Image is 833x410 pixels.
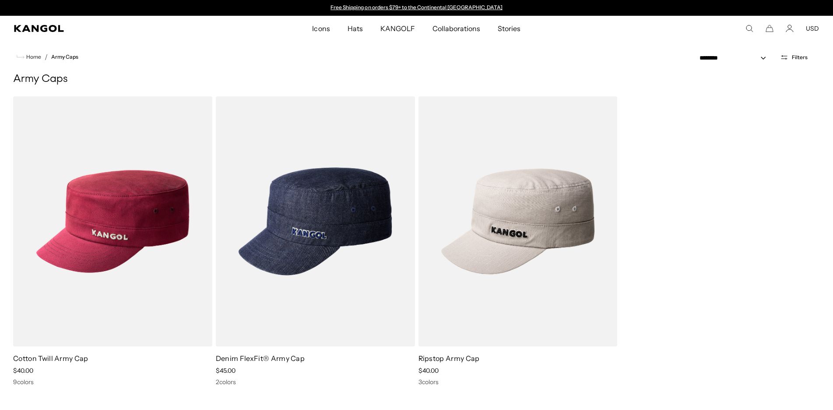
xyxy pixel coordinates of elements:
[330,4,503,11] a: Free Shipping on orders $79+ to the Continental [GEOGRAPHIC_DATA]
[432,16,480,41] span: Collaborations
[418,367,439,375] span: $40.00
[786,25,794,32] a: Account
[17,53,41,61] a: Home
[775,53,813,61] button: Open filters
[327,4,507,11] div: Announcement
[327,4,507,11] div: 1 of 2
[766,25,773,32] button: Cart
[216,354,305,363] a: Denim FlexFit® Army Cap
[216,378,415,386] div: 2 colors
[13,73,820,86] h1: Army Caps
[372,16,424,41] a: KANGOLF
[745,25,753,32] summary: Search here
[792,54,808,60] span: Filters
[13,96,212,346] img: Cotton Twill Army Cap
[806,25,819,32] button: USD
[13,354,88,363] a: Cotton Twill Army Cap
[348,16,363,41] span: Hats
[14,25,207,32] a: Kangol
[216,367,235,375] span: $45.00
[41,52,48,62] li: /
[25,54,41,60] span: Home
[51,54,78,60] a: Army Caps
[13,378,212,386] div: 9 colors
[13,367,33,375] span: $40.00
[303,16,338,41] a: Icons
[498,16,520,41] span: Stories
[327,4,507,11] slideshow-component: Announcement bar
[418,378,618,386] div: 3 colors
[489,16,529,41] a: Stories
[418,96,618,346] img: Ripstop Army Cap
[418,354,480,363] a: Ripstop Army Cap
[312,16,330,41] span: Icons
[424,16,489,41] a: Collaborations
[216,96,415,346] img: Denim FlexFit® Army Cap
[380,16,415,41] span: KANGOLF
[696,53,775,63] select: Sort by: Featured
[339,16,372,41] a: Hats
